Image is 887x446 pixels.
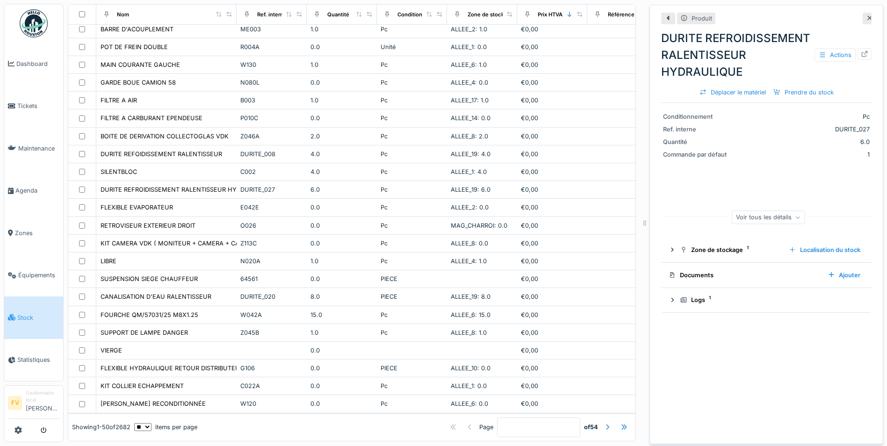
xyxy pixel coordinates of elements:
span: ALLEE_6: 15.0 [451,311,490,318]
span: ALLEE_8: 2.0 [451,133,488,140]
div: 2.0 [310,132,373,141]
div: Logs [680,295,860,304]
a: Stock [4,296,63,339]
div: Pc [381,310,443,319]
div: 1.0 [310,25,373,34]
div: Unité [381,43,443,51]
span: Statistiques [17,355,59,364]
span: ALLEE_19: 4.0 [451,151,490,158]
div: €0,00 [521,78,584,87]
div: €0,00 [521,132,584,141]
span: ALLEE_1: 4.0 [451,168,487,175]
div: E042E [240,203,303,212]
div: W130 [240,60,303,69]
div: 0.0 [310,43,373,51]
div: Pc [381,328,443,337]
span: ALLEE_4: 0.0 [451,79,488,86]
div: SILENTBLOC [101,167,137,176]
div: €0,00 [521,328,584,337]
div: 0.0 [310,203,373,212]
div: Prix HTVA [538,10,562,18]
summary: Logs1 [665,292,868,309]
div: 0.0 [310,239,373,248]
div: Actions [815,48,856,62]
div: 15.0 [310,310,373,319]
strong: of 54 [584,423,598,432]
div: N080L [240,78,303,87]
div: Ajouter [824,269,864,281]
div: FLEXIBLE HYDRAULIQUE RETOUR DISTRIBUTEUR LEVE CONTAINER [101,364,297,373]
span: ALLEE_2: 0.0 [451,204,489,211]
div: FLEXIBLE EVAPORATEUR [101,203,173,212]
div: VIERGE [101,346,122,355]
div: €0,00 [521,346,584,355]
div: PIECE [381,292,443,301]
div: P010C [240,114,303,122]
div: FOURCHE QM/57031/25 M8X1.25 [101,310,198,319]
div: Nom [117,10,129,18]
div: €0,00 [521,43,584,51]
div: Commande par défaut [663,150,733,159]
div: Pc [381,60,443,69]
div: Pc [381,150,443,158]
div: B003 [240,96,303,105]
div: KIT COLLIER ECHAPPEMENT [101,381,184,390]
div: DURITE_027 [737,125,870,134]
div: 0.0 [310,114,373,122]
div: 0.0 [310,364,373,373]
a: Zones [4,212,63,254]
div: €0,00 [521,167,584,176]
div: Showing 1 - 50 of 2682 [72,423,130,432]
a: Équipements [4,254,63,297]
div: €0,00 [521,399,584,408]
div: 1.0 [310,60,373,69]
div: G106 [240,364,303,373]
div: Documents [669,271,820,280]
div: DURITE_027 [240,185,303,194]
div: Conditionnement [663,112,733,121]
div: €0,00 [521,274,584,283]
img: Badge_color-CXgf-gQk.svg [20,9,48,37]
span: ALLEE_8: 1.0 [451,329,487,336]
summary: Zone de stockage1Localisation du stock [665,241,868,259]
div: 6.0 [310,185,373,194]
div: BARRE D'ACOUPLEMENT [101,25,173,34]
div: Pc [381,114,443,122]
span: ALLEE_2: 1.0 [451,26,487,33]
div: Conditionnement [397,10,442,18]
div: Zone de stockage [468,10,513,18]
div: €0,00 [521,381,584,390]
div: 0.0 [310,274,373,283]
div: DURITE_008 [240,150,303,158]
a: Maintenance [4,127,63,170]
div: Pc [381,257,443,266]
div: 8.0 [310,292,373,301]
span: ALLEE_1: 0.0 [451,382,487,389]
span: ALLEE_6: 0.0 [451,400,488,407]
div: €0,00 [521,310,584,319]
div: POT DE FREIN DOUBLE [101,43,168,51]
div: C022A [240,381,303,390]
div: €0,00 [521,114,584,122]
div: FILTRE A AIR [101,96,137,105]
div: KIT CAMERA VDK ( MONITEUR + CAMERA + CABLAGE ) [101,239,263,248]
div: €0,00 [521,150,584,158]
div: Z113C [240,239,303,248]
div: Gestionnaire local [26,389,59,404]
div: BOITE DE DERIVATION COLLECTOGLAS VDK [101,132,229,141]
div: Pc [381,25,443,34]
div: €0,00 [521,257,584,266]
div: LIBRE [101,257,116,266]
span: ALLEE_4: 1.0 [451,258,487,265]
div: €0,00 [521,60,584,69]
div: GARDE BOUE CAMION 58 [101,78,176,87]
span: ALLEE_10: 0.0 [451,365,490,372]
div: C002 [240,167,303,176]
div: Pc [381,381,443,390]
div: 0.0 [310,381,373,390]
div: 4.0 [310,167,373,176]
a: Tickets [4,85,63,128]
div: W042A [240,310,303,319]
div: 1.0 [310,328,373,337]
div: R004A [240,43,303,51]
